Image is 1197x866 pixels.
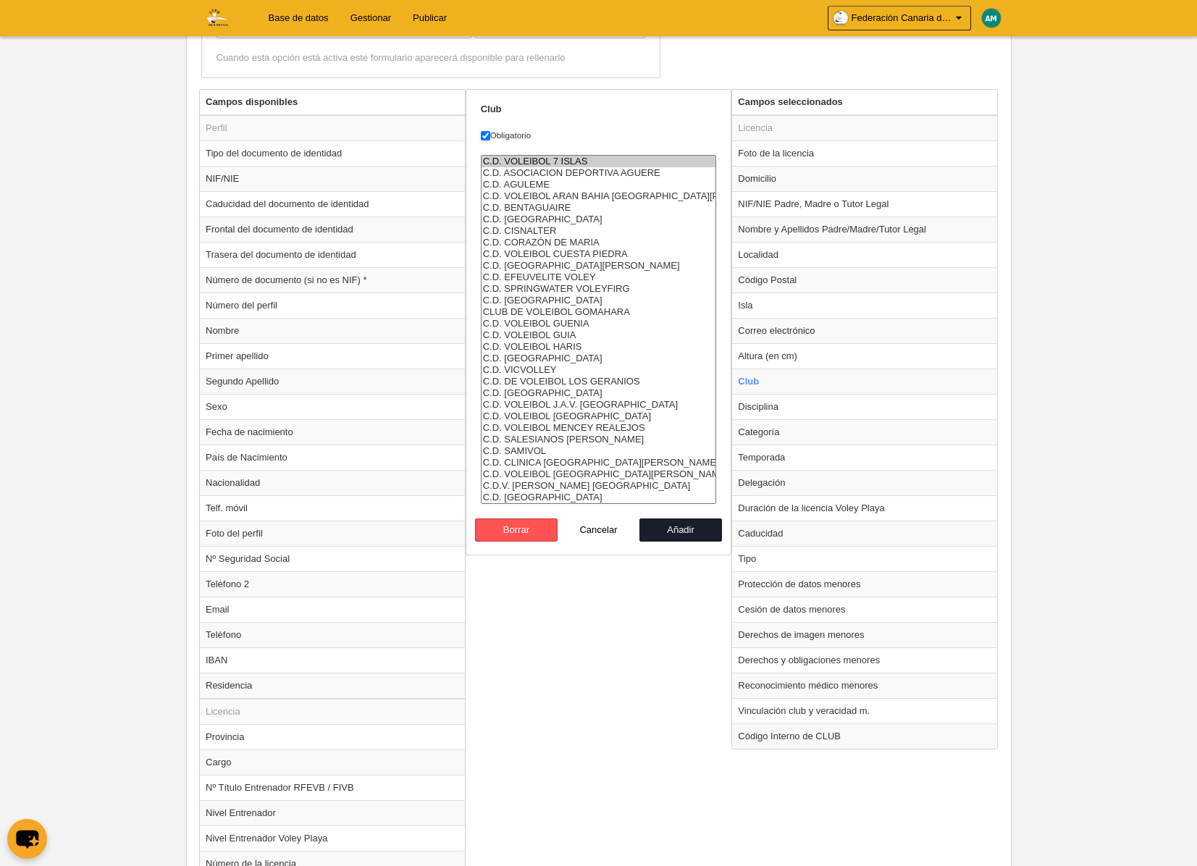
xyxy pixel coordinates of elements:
option: C.D. VOLEIBOL SAN ROQUE [482,468,716,480]
td: NIF/NIE [200,166,465,191]
option: C.D. HISPANIA VOLEY PLAYA [482,353,716,364]
option: C.D. MARPE [482,387,716,399]
td: Caducidad [732,521,997,546]
button: Borrar [475,518,558,542]
option: C.D. CISNALTER [482,225,716,237]
option: C.D. VOLEIBOL CUESTA PIEDRA [482,248,716,260]
td: Isla [732,293,997,318]
td: Delegación [732,470,997,495]
td: Derechos y obligaciones menores [732,647,997,673]
img: Federación Canaria de Voleibol [186,9,246,26]
td: Foto del perfil [200,521,465,546]
option: C.D. SPRINGWATER VOLEYFIRG [482,283,716,295]
td: Teléfono 2 [200,571,465,597]
option: C.D. SAMIVOL [482,445,716,457]
td: Tipo del documento de identidad [200,140,465,166]
td: Correo electrónico [732,318,997,343]
td: NIF/NIE Padre, Madre o Tutor Legal [732,191,997,216]
option: C.D. CLINICA SAN EUGENIO VOLEY-PLAYA [482,457,716,468]
td: Segundo Apellido [200,369,465,394]
td: Categoría [732,419,997,445]
td: Sexo [200,394,465,419]
td: Código Interno de CLUB [732,723,997,749]
td: Nombre y Apellidos Padre/Madre/Tutor Legal [732,216,997,242]
option: C.D. TAKNARA [482,492,716,503]
td: Domicilio [732,166,997,191]
td: Club [732,369,997,394]
button: Añadir [639,518,722,542]
td: Caducidad del documento de identidad [200,191,465,216]
td: Provincia [200,724,465,749]
td: Cesión de datos menores [732,597,997,622]
td: Telf. móvil [200,495,465,521]
td: Número del perfil [200,293,465,318]
option: C.D. VOLEIBOL MENCEY REALEJOS [482,422,716,434]
td: Código Postal [732,267,997,293]
option: C.D. DE VOLEIBOL LOS GERANIOS [482,376,716,387]
option: C.D. VICVOLLEY [482,364,716,376]
td: Número de documento (si no es NIF) * [200,267,465,293]
option: CLUB DE VOLEIBOL GOMAHARA [482,306,716,318]
span: Federación Canaria de Voleibol [852,11,953,25]
td: Nombre [200,318,465,343]
td: Disciplina [732,394,997,419]
td: IBAN [200,647,465,673]
td: Email [200,597,465,622]
td: Derechos de imagen menores [732,622,997,647]
td: Temporada [732,445,997,470]
input: Obligatorio [481,131,490,140]
td: Frontal del documento de identidad [200,216,465,242]
td: Primer apellido [200,343,465,369]
td: Fecha de nacimiento [200,419,465,445]
img: OaKdMG7jwavG.30x30.jpg [833,11,848,25]
td: Localidad [732,242,997,267]
td: Residencia [200,673,465,699]
td: Nº Seguridad Social [200,546,465,571]
td: Nivel Entrenador [200,800,465,825]
option: C.D. CANTADAL [482,214,716,225]
td: Nivel Entrenador Voley Playa [200,825,465,851]
option: C.D. VOLEIBOL 7 ISLAS [482,156,716,167]
td: Licencia [732,115,997,141]
option: C.D. VOLEIBOL GUENIA [482,318,716,329]
option: C.D. VOLEIBOL J.A.V. OLIMPICO [482,399,716,411]
button: chat-button [7,819,47,859]
td: País de Nacimiento [200,445,465,470]
option: C.D. VOLEIBOL HARIS [482,341,716,353]
td: Licencia [200,699,465,725]
div: Cuando esta opción está activa este formulario aparecerá disponible para rellenarlo [217,51,645,64]
label: Obligatorio [481,129,717,142]
td: Reconocimiento médico menores [732,673,997,698]
option: C.D. GAROE [482,295,716,306]
td: Foto de la licencia [732,140,997,166]
td: Tipo [732,546,997,571]
th: Campos seleccionados [732,90,997,115]
td: Nacionalidad [200,470,465,495]
td: Duración de la licencia Voley Playa [732,495,997,521]
button: Cancelar [558,518,640,542]
img: c2l6ZT0zMHgzMCZmcz05JnRleHQ9QU0mYmc9MDA4OTdi.png [982,9,1001,28]
td: Vinculación club y veracidad m. [732,698,997,723]
option: C.D. ASOCIACION DEPORTIVA AGUERE [482,167,716,179]
option: C.D. AGULEME [482,179,716,190]
option: C.D. SAN JOSE DOMINICAS [482,260,716,272]
option: C.D. EFEUVELITE VOLEY [482,272,716,283]
td: Altura (en cm) [732,343,997,369]
option: C.D. VOLEIBOL ARAN BAHIA SAN SEBASTIAN [482,190,716,202]
td: Cargo [200,749,465,775]
th: Campos disponibles [200,90,465,115]
td: Teléfono [200,622,465,647]
td: Perfil [200,115,465,141]
td: Protección de datos menores [732,571,997,597]
option: C.D. VOLEIBOL VILLA OROTAVA [482,411,716,422]
td: Trasera del documento de identidad [200,242,465,267]
a: Federación Canaria de Voleibol [828,6,971,30]
td: Nº Título Entrenador RFEVB / FIVB [200,775,465,800]
option: C.D. BENTAGUAIRE [482,202,716,214]
strong: Club [481,104,502,114]
option: C.D. SALESIANOS BARTOLOME GARELLI [482,434,716,445]
option: C.D.V. SAYRE MAYSER GRAN CANARIA [482,480,716,492]
option: C.D. VOLEIBOL GUIA [482,329,716,341]
option: C.D. CORAZÓN DE MARIA [482,237,716,248]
